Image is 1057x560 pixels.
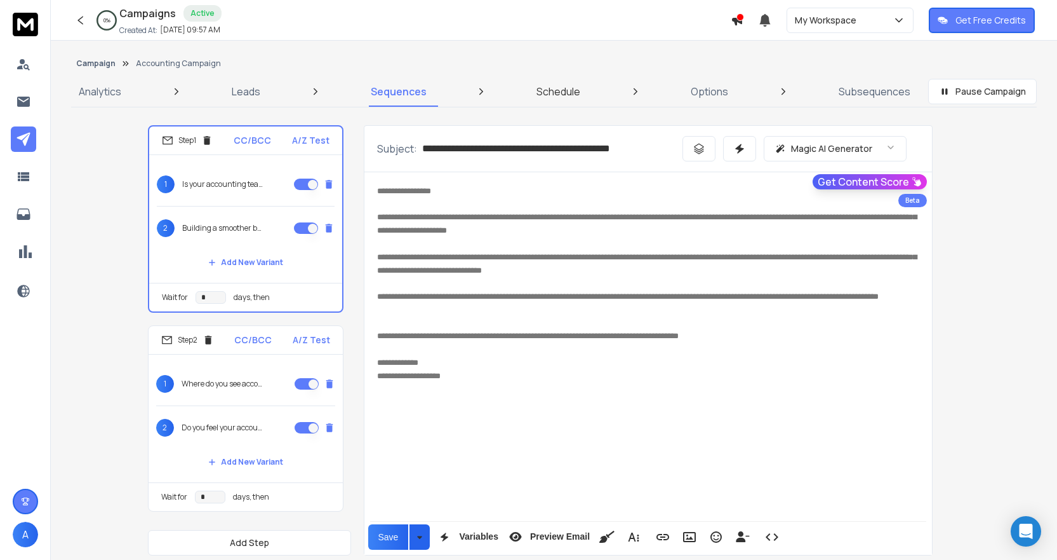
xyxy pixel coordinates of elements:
button: A [13,522,38,547]
p: days, then [234,292,270,303]
p: Schedule [536,84,580,99]
button: More Text [622,524,646,550]
span: 2 [157,219,175,237]
a: Options [683,76,736,107]
button: Add Step [148,530,351,556]
button: Preview Email [503,524,592,550]
p: Magic AI Generator [791,142,872,155]
a: Subsequences [831,76,918,107]
button: Save [368,524,409,550]
p: Where do you see accounting teams struggling the most? [182,379,263,389]
button: Add New Variant [198,250,293,275]
span: Variables [456,531,501,542]
button: Clean HTML [595,524,619,550]
p: Leads [232,84,260,99]
button: Pause Campaign [928,79,1037,104]
p: Wait for [162,292,188,303]
p: A/Z Test [293,334,330,346]
span: 2 [156,419,174,437]
button: Insert Image (Ctrl+P) [677,524,701,550]
button: Code View [760,524,784,550]
button: Variables [432,524,501,550]
div: Step 2 [161,334,214,346]
a: Leads [224,76,268,107]
p: days, then [233,492,269,502]
div: Beta [898,194,927,207]
p: Options [691,84,728,99]
li: Step2CC/BCCA/Z Test1Where do you see accounting teams struggling the most?2Do you feel your accou... [148,325,343,512]
p: Accounting Campaign [136,58,221,69]
button: Insert Link (Ctrl+K) [651,524,675,550]
p: Do you feel your accounting team is stretched right now? [182,423,263,433]
h1: Campaigns [119,6,176,21]
button: Insert Unsubscribe Link [731,524,755,550]
div: Step 1 [162,135,213,146]
button: Get Free Credits [929,8,1035,33]
div: Open Intercom Messenger [1011,516,1041,547]
button: Add New Variant [198,449,293,475]
p: CC/BCC [234,134,271,147]
p: CC/BCC [234,334,272,346]
span: 1 [156,375,174,393]
p: Created At: [119,25,157,36]
p: Get Free Credits [955,14,1026,27]
a: Sequences [363,76,434,107]
p: 0 % [103,17,110,24]
div: Active [183,5,222,22]
button: Campaign [76,58,116,69]
p: A/Z Test [292,134,329,147]
p: Building a smoother back office for {{companyName}} [182,223,263,233]
button: Get Content Score [813,174,927,189]
span: Preview Email [528,531,592,542]
p: Is your accounting team doing too much manually? [182,179,263,189]
button: Emoticons [704,524,728,550]
p: [DATE] 09:57 AM [160,25,220,35]
p: Wait for [161,492,187,502]
span: 1 [157,175,175,193]
button: Magic AI Generator [764,136,907,161]
p: Subsequences [839,84,910,99]
p: My Workspace [795,14,861,27]
li: Step1CC/BCCA/Z Test1Is your accounting team doing too much manually?2Building a smoother back off... [148,125,343,313]
p: Subject: [377,141,417,156]
a: Analytics [71,76,129,107]
p: Sequences [371,84,427,99]
p: Analytics [79,84,121,99]
a: Schedule [529,76,588,107]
